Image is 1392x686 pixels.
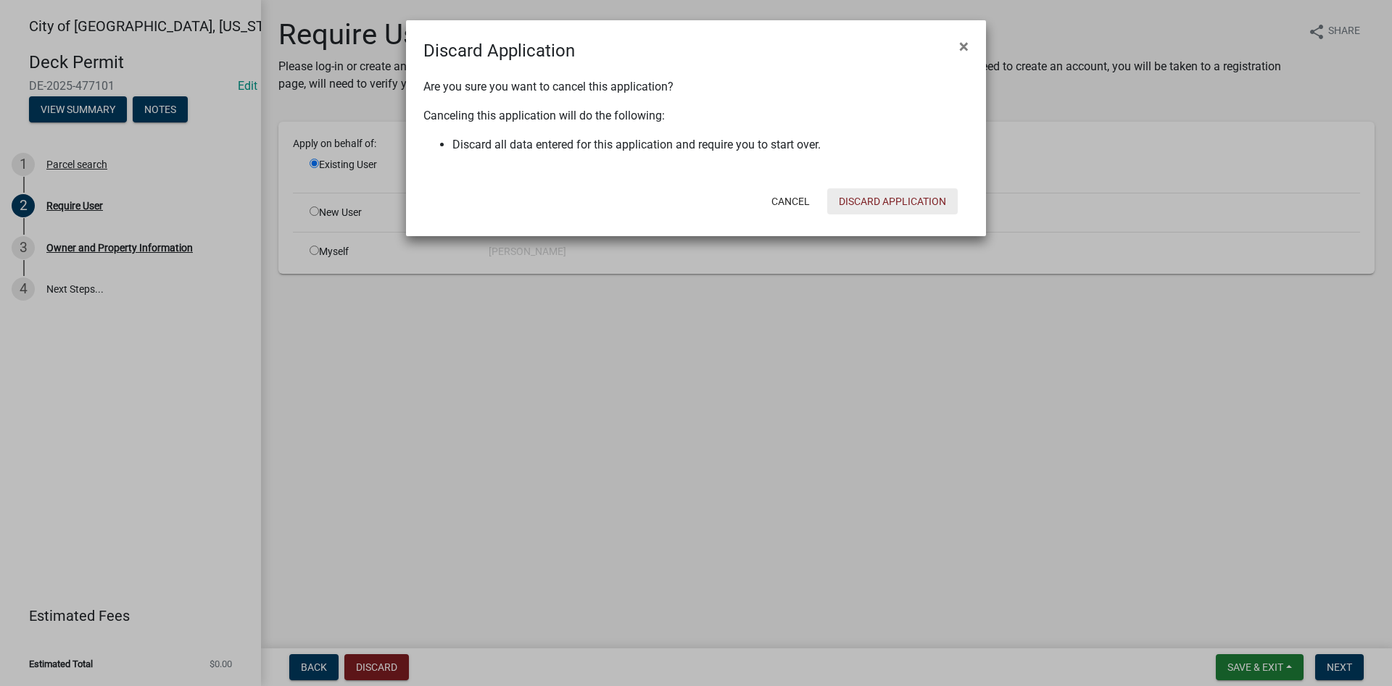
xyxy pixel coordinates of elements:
button: Close [948,26,980,67]
li: Discard all data entered for this application and require you to start over. [452,136,969,154]
button: Discard Application [827,188,958,214]
h4: Discard Application [423,38,575,64]
p: Are you sure you want to cancel this application? [423,78,969,96]
button: Cancel [760,188,821,214]
p: Canceling this application will do the following: [423,107,969,125]
span: × [959,36,969,57]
